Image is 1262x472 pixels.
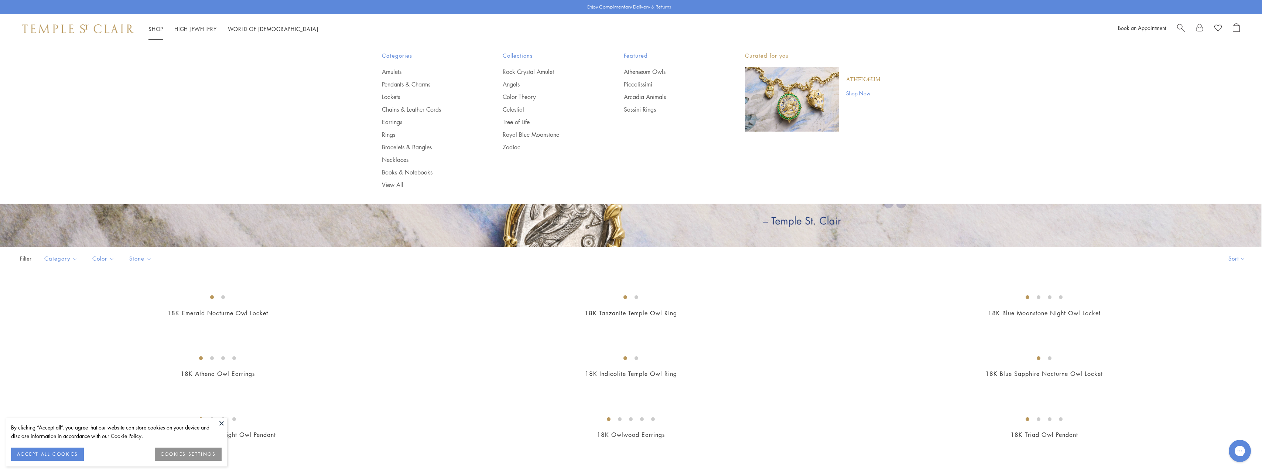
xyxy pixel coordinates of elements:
[382,156,473,164] a: Necklaces
[382,118,473,126] a: Earrings
[41,254,83,263] span: Category
[382,80,473,88] a: Pendants & Charms
[167,309,268,317] a: 18K Emerald Nocturne Owl Locket
[624,51,715,60] span: Featured
[382,168,473,176] a: Books & Notebooks
[1118,24,1166,31] a: Book an Appointment
[181,370,255,378] a: 18K Athena Owl Earrings
[846,76,880,84] a: Athenæum
[585,370,677,378] a: 18K Indicolite Temple Owl Ring
[155,448,222,461] button: COOKIES SETTINGS
[585,309,677,317] a: 18K Tanzanite Temple Owl Ring
[1212,247,1262,270] button: Show sort by
[587,3,671,11] p: Enjoy Complimentary Delivery & Returns
[1233,23,1240,34] a: Open Shopping Bag
[89,254,120,263] span: Color
[382,130,473,139] a: Rings
[148,25,163,33] a: ShopShop
[985,370,1103,378] a: 18K Blue Sapphire Nocturne Owl Locket
[11,423,222,440] div: By clicking “Accept all”, you agree that our website can store cookies on your device and disclos...
[503,68,594,76] a: Rock Crystal Amulet
[597,431,665,439] a: 18K Owlwood Earrings
[148,24,318,34] nav: Main navigation
[1010,431,1078,439] a: 18K Triad Owl Pendant
[22,24,134,33] img: Temple St. Clair
[624,93,715,101] a: Arcadia Animals
[174,25,217,33] a: High JewelleryHigh Jewellery
[87,250,120,267] button: Color
[382,105,473,113] a: Chains & Leather Cords
[745,51,880,60] p: Curated for you
[382,93,473,101] a: Lockets
[503,51,594,60] span: Collections
[1225,437,1255,465] iframe: Gorgias live chat messenger
[382,51,473,60] span: Categories
[382,68,473,76] a: Amulets
[624,68,715,76] a: Athenæum Owls
[11,448,84,461] button: ACCEPT ALL COOKIES
[1177,23,1185,34] a: Search
[1214,23,1222,34] a: View Wishlist
[503,130,594,139] a: Royal Blue Moonstone
[126,254,157,263] span: Stone
[39,250,83,267] button: Category
[624,105,715,113] a: Sassini Rings
[124,250,157,267] button: Stone
[382,181,473,189] a: View All
[503,80,594,88] a: Angels
[988,309,1101,317] a: 18K Blue Moonstone Night Owl Locket
[503,93,594,101] a: Color Theory
[624,80,715,88] a: Piccolissimi
[503,118,594,126] a: Tree of Life
[503,143,594,151] a: Zodiac
[228,25,318,33] a: World of [DEMOGRAPHIC_DATA]World of [DEMOGRAPHIC_DATA]
[503,105,594,113] a: Celestial
[846,89,880,97] a: Shop Now
[382,143,473,151] a: Bracelets & Bangles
